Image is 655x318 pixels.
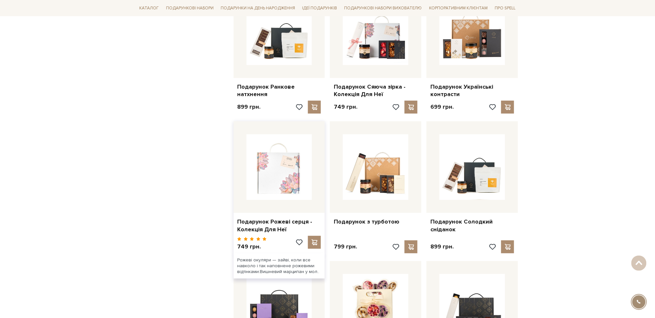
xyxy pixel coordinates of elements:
a: Подарункові набори [164,3,216,13]
a: Ідеї подарунків [300,3,340,13]
p: 799 грн. [334,243,357,250]
img: Подарунок Рожеві серця - Колекція Для Неї [247,134,312,200]
a: Каталог [137,3,162,13]
p: 749 грн. [238,243,267,250]
p: 899 грн. [430,243,454,250]
p: 699 грн. [430,103,454,111]
p: 899 грн. [238,103,261,111]
a: Подарунки на День народження [218,3,298,13]
a: Подарункові набори вихователю [342,3,425,14]
a: Подарунок Солодкий сніданок [430,218,514,233]
a: Корпоративним клієнтам [427,3,490,14]
a: Подарунок Рожеві серця - Колекція Для Неї [238,218,321,233]
div: Рожеві окуляри — зайві, коли все навколо і так наповнене рожевими відтінками.Вишневий марципан у ... [234,253,325,279]
a: Подарунок Сяюча зірка - Колекція Для Неї [334,83,417,98]
a: Про Spell [492,3,518,13]
p: 749 грн. [334,103,357,111]
a: Подарунок Ранкове натхнення [238,83,321,98]
a: Подарунок Українські контрасти [430,83,514,98]
a: Подарунок з турботою [334,218,417,225]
